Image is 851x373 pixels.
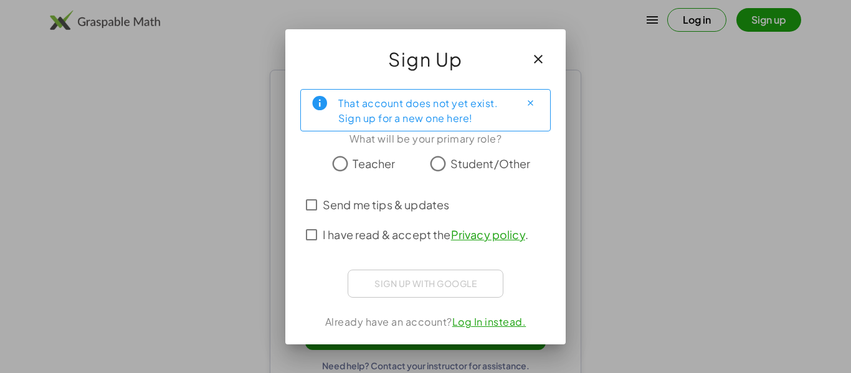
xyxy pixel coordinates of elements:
[353,155,395,172] span: Teacher
[452,315,526,328] a: Log In instead.
[450,155,531,172] span: Student/Other
[323,226,528,243] span: I have read & accept the .
[300,314,551,329] div: Already have an account?
[338,95,510,126] div: That account does not yet exist. Sign up for a new one here!
[520,93,540,113] button: Close
[323,196,449,213] span: Send me tips & updates
[451,227,525,242] a: Privacy policy
[388,44,463,74] span: Sign Up
[300,131,551,146] div: What will be your primary role?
